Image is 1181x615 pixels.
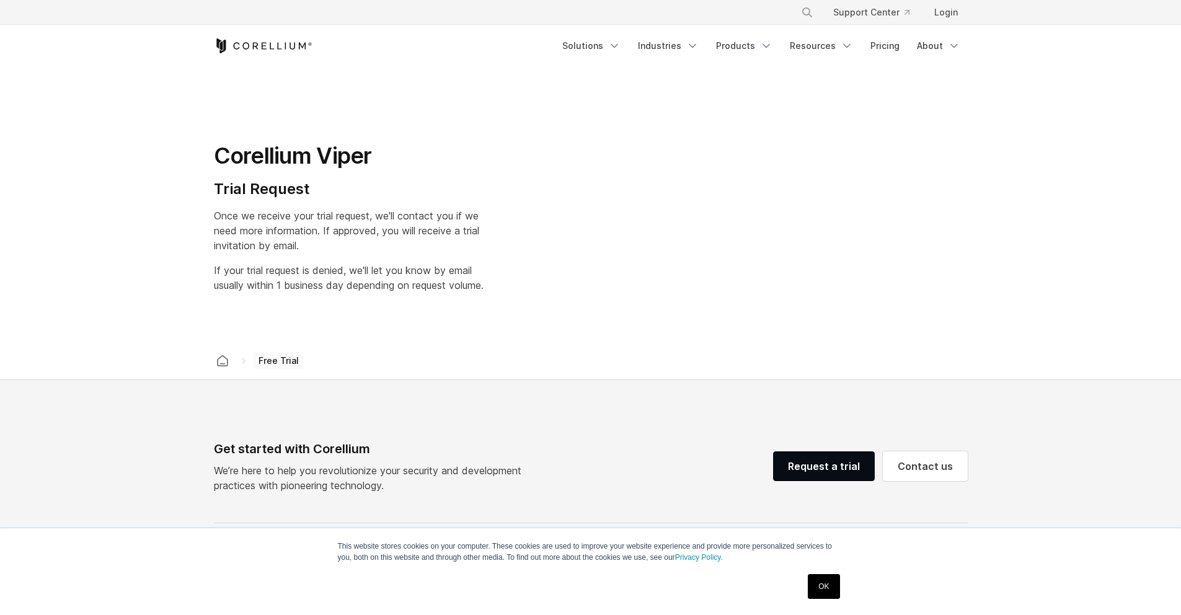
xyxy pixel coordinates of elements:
div: Navigation Menu [786,1,968,24]
a: Pricing [863,35,907,57]
a: Resources [782,35,860,57]
a: Corellium home [211,352,234,369]
a: Login [924,1,968,24]
p: We’re here to help you revolutionize your security and development practices with pioneering tech... [214,463,531,493]
a: About [909,35,968,57]
p: This website stores cookies on your computer. These cookies are used to improve your website expe... [338,541,844,563]
div: Navigation Menu [555,35,968,57]
a: Products [709,35,780,57]
h4: Trial Request [214,180,484,198]
span: Free Trial [254,352,304,369]
span: Once we receive your trial request, we'll contact you if we need more information. If approved, y... [214,210,479,252]
a: Request a trial [773,451,875,481]
a: Corellium Home [214,38,312,53]
a: Support Center [823,1,919,24]
div: Get started with Corellium [214,440,531,458]
a: Solutions [555,35,628,57]
button: Search [796,1,818,24]
a: OK [808,574,839,599]
h1: Corellium Viper [214,142,484,170]
a: Industries [630,35,706,57]
span: If your trial request is denied, we'll let you know by email usually within 1 business day depend... [214,264,484,291]
a: Privacy Policy. [675,553,723,562]
a: Contact us [883,451,968,481]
